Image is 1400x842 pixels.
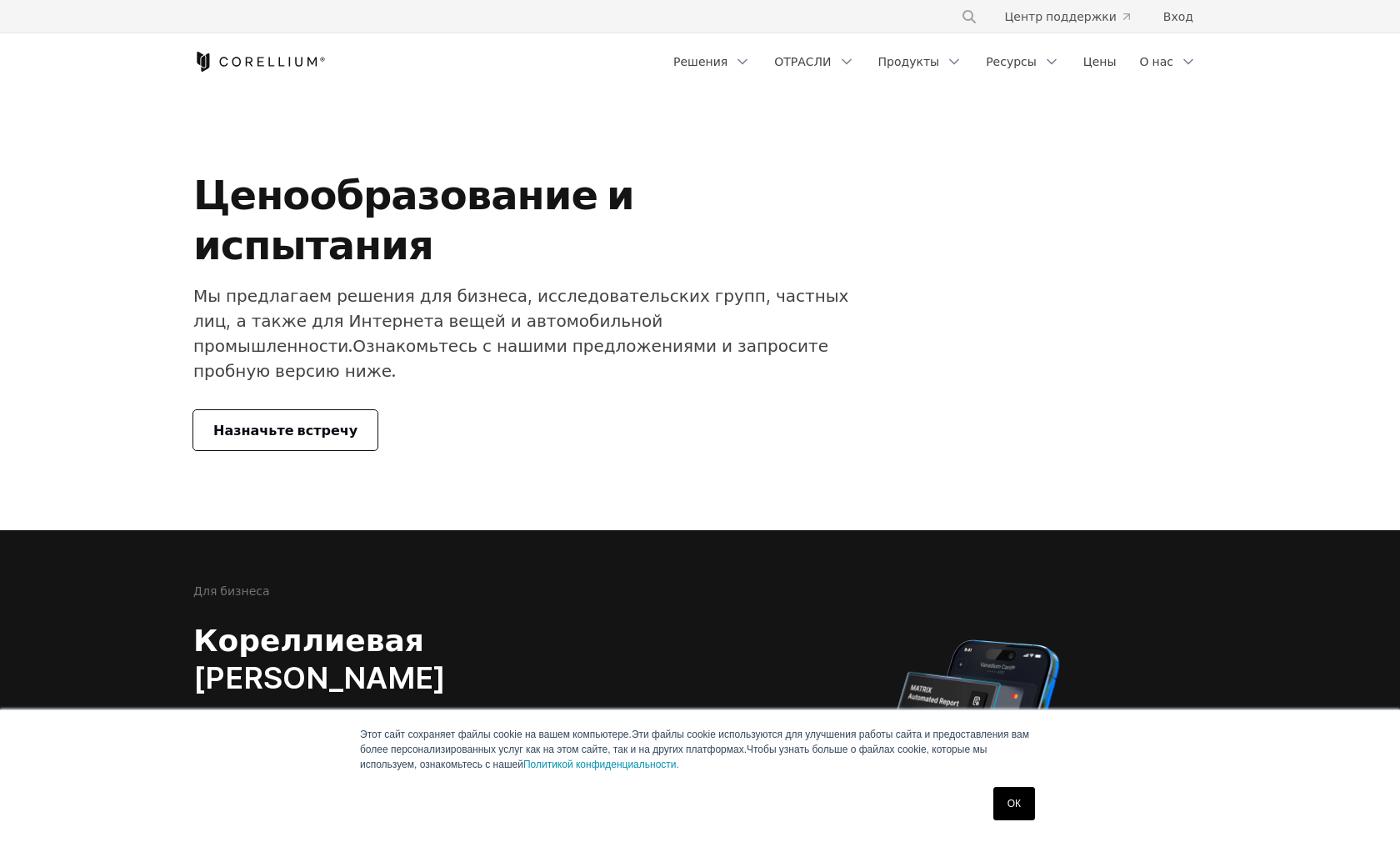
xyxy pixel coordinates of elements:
[360,729,1029,755] ya-tr-span: Эти файлы cookie используются для улучшения работы сайта и предоставления вам более персонализиро...
[193,170,634,269] ya-tr-span: Ценообразование и испытания
[213,420,357,440] ya-tr-span: Назначьте встречу
[193,286,848,356] ya-tr-span: Мы предлагаем решения для бизнеса, исследовательских групп, частных лиц, а также для Интернета ве...
[193,622,446,696] ya-tr-span: Кореллиевая [PERSON_NAME]
[523,759,679,770] a: Политикой конфиденциальности.
[993,787,1035,820] a: ОК
[954,2,984,32] button: Поиск
[1083,53,1117,70] ya-tr-span: Цены
[193,336,828,381] ya-tr-span: Ознакомьтесь с нашими предложениями и запросите пробную версию ниже.
[1163,8,1193,25] ya-tr-span: Вход
[193,410,377,450] a: Назначьте встречу
[673,53,727,70] ya-tr-span: Решения
[663,47,1207,77] div: Навигационное меню
[878,53,940,70] ya-tr-span: Продукты
[193,584,270,598] ya-tr-span: Для бизнеса
[1140,53,1173,70] ya-tr-span: О нас
[774,53,831,70] ya-tr-span: ОТРАСЛИ
[360,729,632,740] ya-tr-span: Этот сайт сохраняет файлы cookie на вашем компьютере.
[941,2,1207,32] div: Навигационное меню
[986,53,1037,70] ya-tr-span: Ресурсы
[1004,8,1116,25] ya-tr-span: Центр поддержки
[1007,798,1021,809] ya-tr-span: ОК
[193,52,326,72] a: Дом Кореллиума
